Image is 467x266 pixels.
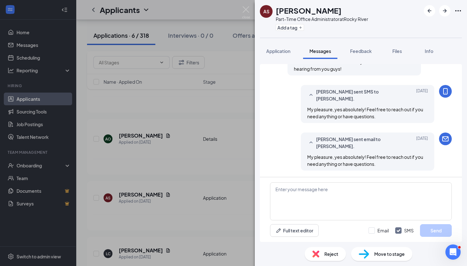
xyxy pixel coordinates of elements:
svg: Email [442,135,449,143]
span: Info [425,48,433,54]
svg: SmallChevronUp [307,139,315,146]
span: Feedback [350,48,372,54]
span: My pleasure, yes absolutely! Feel free to reach out if you need anything or have questions. [307,154,423,167]
span: [PERSON_NAME] sent email to [PERSON_NAME]. [316,136,399,150]
svg: Pen [275,227,282,234]
span: [PERSON_NAME] sent SMS to [PERSON_NAME]. [316,88,399,102]
svg: MobileSms [442,88,449,95]
span: [DATE] [416,88,428,102]
span: My pleasure, yes absolutely! Feel free to reach out if you need anything or have questions. [307,107,423,119]
div: Part-Time Office Administrator at Rocky River [276,16,368,22]
span: Move to stage [374,250,405,257]
iframe: Intercom live chat [445,244,461,260]
svg: SmallChevronUp [307,91,315,99]
span: Messages [309,48,331,54]
button: ArrowLeftNew [424,5,435,16]
svg: Ellipses [454,7,462,15]
button: Send [420,224,452,237]
div: AS [263,8,269,15]
button: Full text editorPen [270,224,319,237]
button: PlusAdd a tag [276,24,304,31]
svg: Plus [299,26,302,29]
svg: ArrowLeftNew [426,7,433,15]
button: ArrowRight [439,5,450,16]
span: Application [266,48,290,54]
span: Reject [324,250,338,257]
svg: ArrowRight [441,7,449,15]
span: Files [392,48,402,54]
span: [DATE] [416,136,428,150]
h1: [PERSON_NAME] [276,5,342,16]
